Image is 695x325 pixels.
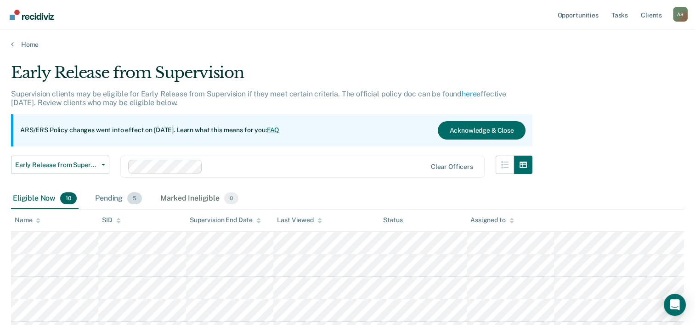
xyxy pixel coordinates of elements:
a: Home [11,40,684,49]
div: Marked Ineligible0 [158,189,240,209]
span: Early Release from Supervision [15,161,98,169]
p: ARS/ERS Policy changes went into effect on [DATE]. Learn what this means for you: [20,126,279,135]
div: Clear officers [431,163,473,171]
a: FAQ [267,126,280,134]
p: Supervision clients may be eligible for Early Release from Supervision if they meet certain crite... [11,90,506,107]
span: 5 [127,192,142,204]
div: Name [15,216,40,224]
div: A S [673,7,688,22]
div: Status [383,216,403,224]
div: Open Intercom Messenger [664,294,686,316]
div: Early Release from Supervision [11,63,532,90]
button: Profile dropdown button [673,7,688,22]
button: Acknowledge & Close [438,121,525,140]
span: 0 [224,192,238,204]
div: Pending5 [93,189,144,209]
div: SID [102,216,121,224]
button: Early Release from Supervision [11,156,109,174]
div: Assigned to [470,216,514,224]
a: here [462,90,476,98]
div: Eligible Now10 [11,189,79,209]
div: Last Viewed [277,216,322,224]
div: Supervision End Date [190,216,261,224]
img: Recidiviz [10,10,54,20]
span: 10 [60,192,77,204]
